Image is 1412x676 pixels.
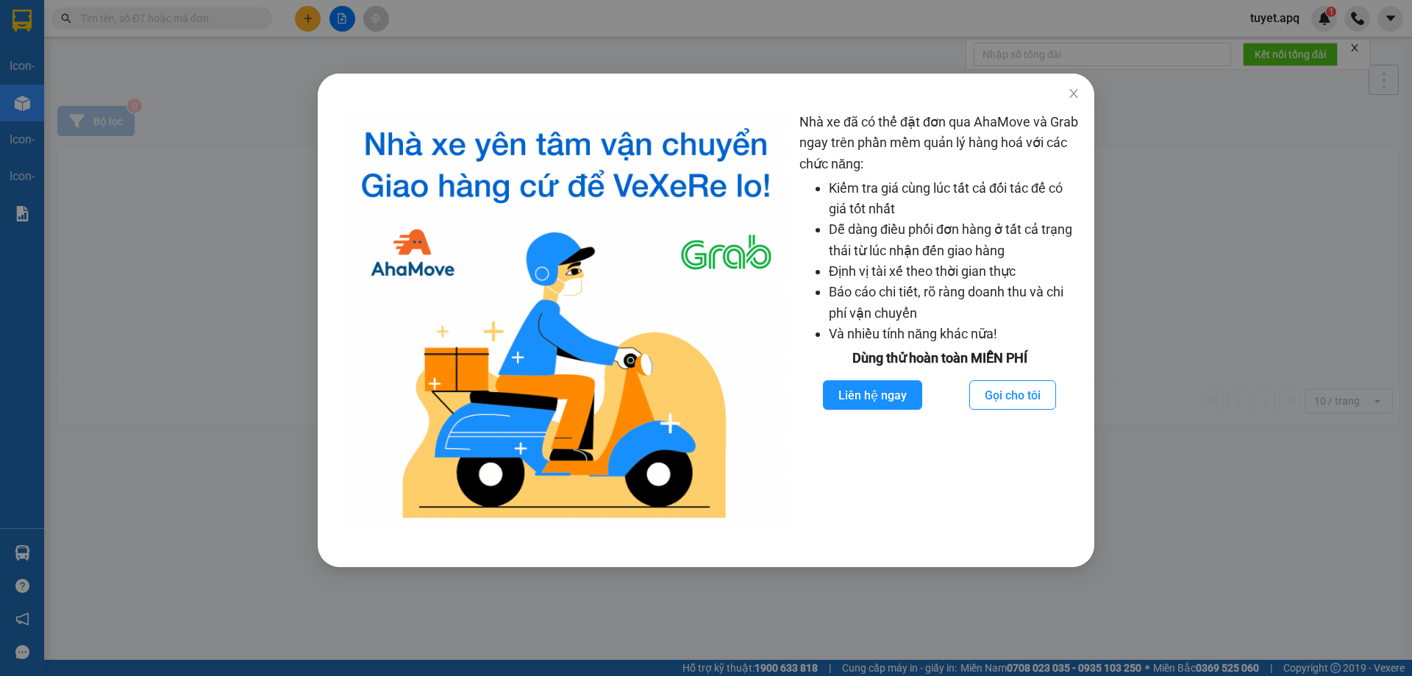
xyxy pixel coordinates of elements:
button: Close [1053,74,1094,115]
li: Dễ dàng điều phối đơn hàng ở tất cả trạng thái từ lúc nhận đến giao hàng [829,219,1080,261]
span: close [1068,88,1080,99]
span: Liên hệ ngay [838,386,907,405]
div: Dùng thử hoàn toàn MIỄN PHÍ [799,348,1080,369]
img: logo [344,112,788,530]
button: Liên hệ ngay [823,380,922,410]
div: Nhà xe đã có thể đặt đơn qua AhaMove và Grab ngay trên phần mềm quản lý hàng hoá với các chức năng: [799,112,1080,530]
li: Báo cáo chi tiết, rõ ràng doanh thu và chi phí vận chuyển [829,282,1080,324]
span: Gọi cho tôi [985,386,1041,405]
li: Định vị tài xế theo thời gian thực [829,261,1080,282]
li: Và nhiều tính năng khác nữa! [829,324,1080,344]
button: Gọi cho tôi [969,380,1056,410]
li: Kiểm tra giá cùng lúc tất cả đối tác để có giá tốt nhất [829,178,1080,220]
